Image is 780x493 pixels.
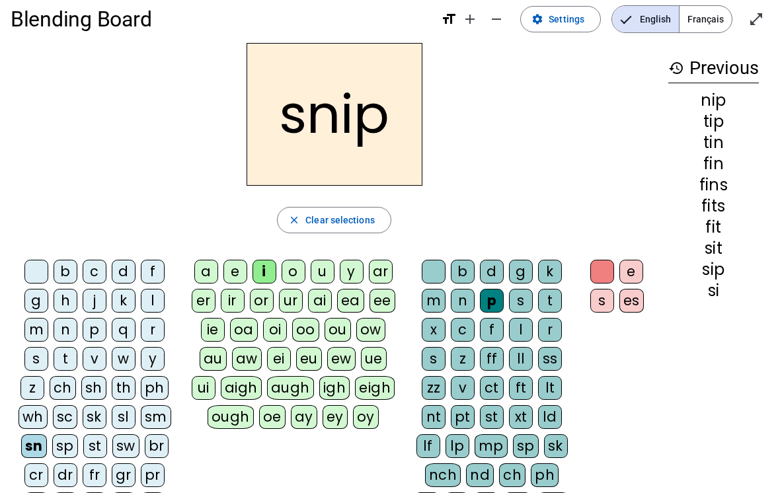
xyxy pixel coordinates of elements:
div: k [112,289,136,313]
mat-icon: close [288,214,300,226]
div: ay [291,405,317,429]
div: lp [446,434,469,458]
div: p [83,318,106,342]
div: r [141,318,165,342]
mat-icon: settings [531,13,543,25]
div: ey [323,405,348,429]
div: st [83,434,107,458]
div: ld [538,405,562,429]
div: mp [475,434,508,458]
div: cr [24,463,48,487]
div: eigh [355,376,395,400]
div: xt [509,405,533,429]
div: au [200,347,227,371]
div: ft [509,376,533,400]
div: er [192,289,215,313]
div: lf [416,434,440,458]
div: ff [480,347,504,371]
div: g [509,260,533,284]
div: ie [201,318,225,342]
div: ai [308,289,332,313]
div: c [451,318,475,342]
div: nch [425,463,461,487]
div: n [54,318,77,342]
div: si [668,283,759,299]
div: ph [531,463,559,487]
div: sp [513,434,539,458]
div: z [20,376,44,400]
div: aigh [221,376,262,400]
div: lt [538,376,562,400]
div: br [145,434,169,458]
div: fr [83,463,106,487]
div: v [83,347,106,371]
div: d [112,260,136,284]
div: j [83,289,106,313]
div: sh [81,376,106,400]
div: s [24,347,48,371]
div: i [253,260,276,284]
div: m [422,289,446,313]
div: t [538,289,562,313]
div: ur [279,289,303,313]
button: Clear selections [277,207,391,233]
h3: Previous [668,54,759,83]
div: x [422,318,446,342]
div: nt [422,405,446,429]
div: nd [466,463,494,487]
div: sw [112,434,139,458]
span: Français [680,6,732,32]
div: ei [267,347,291,371]
div: ch [499,463,526,487]
div: sl [112,405,136,429]
span: Clear selections [305,212,375,228]
div: sip [668,262,759,278]
div: sn [21,434,47,458]
div: e [223,260,247,284]
div: o [282,260,305,284]
div: w [112,347,136,371]
div: g [24,289,48,313]
div: ar [369,260,393,284]
div: ew [327,347,356,371]
div: ou [325,318,351,342]
div: ss [538,347,562,371]
div: c [83,260,106,284]
div: sc [53,405,77,429]
div: oy [353,405,379,429]
div: s [590,289,614,313]
div: oa [230,318,258,342]
div: ch [50,376,76,400]
button: Increase font size [457,6,483,32]
div: ir [221,289,245,313]
mat-icon: remove [488,11,504,27]
div: a [194,260,218,284]
div: v [451,376,475,400]
div: sk [83,405,106,429]
div: pr [141,463,165,487]
div: s [509,289,533,313]
div: u [311,260,334,284]
div: k [538,260,562,284]
div: ee [370,289,395,313]
div: s [422,347,446,371]
div: r [538,318,562,342]
span: Settings [549,11,584,27]
mat-button-toggle-group: Language selection [611,5,732,33]
div: pt [451,405,475,429]
div: fits [668,198,759,214]
button: Decrease font size [483,6,510,32]
h2: snip [247,43,422,186]
div: augh [267,376,314,400]
div: eu [296,347,322,371]
div: m [24,318,48,342]
div: tin [668,135,759,151]
div: wh [19,405,48,429]
div: l [141,289,165,313]
div: dr [54,463,77,487]
div: gr [112,463,136,487]
div: tip [668,114,759,130]
div: ct [480,376,504,400]
div: t [54,347,77,371]
div: n [451,289,475,313]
